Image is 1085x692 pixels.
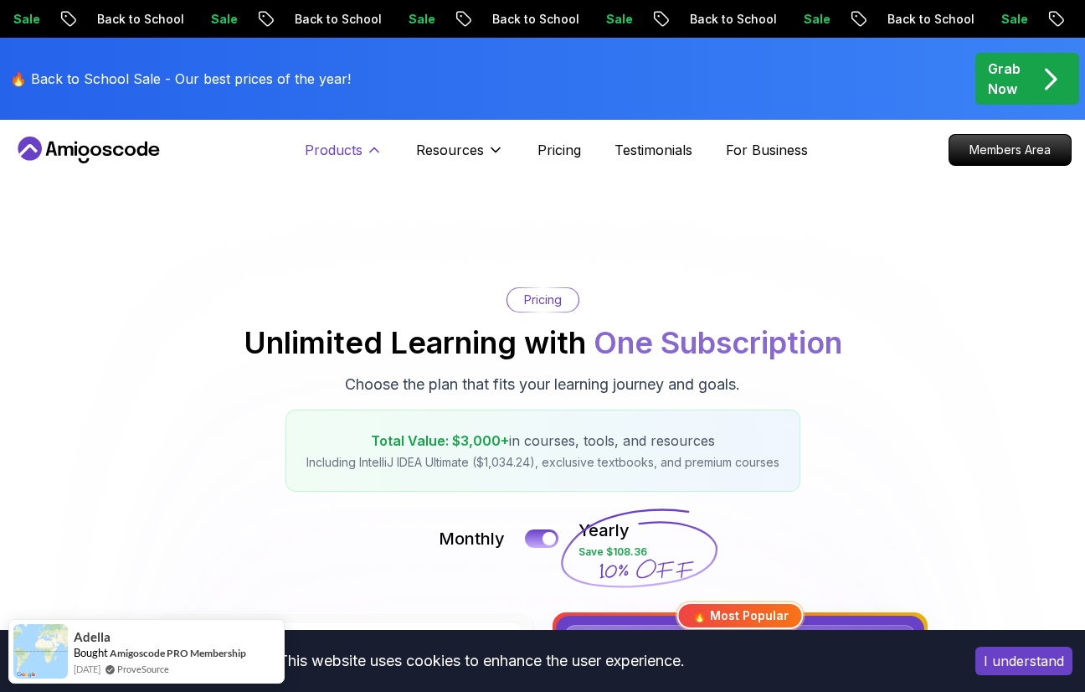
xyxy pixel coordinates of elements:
[10,69,351,89] p: 🔥 Back to School Sale - Our best prices of the year!
[572,11,625,28] p: Sale
[305,140,383,173] button: Products
[63,11,177,28] p: Back to School
[458,11,572,28] p: Back to School
[988,59,1021,99] p: Grab Now
[726,140,808,160] a: For Business
[74,662,100,676] span: [DATE]
[949,134,1072,166] a: Members Area
[769,11,823,28] p: Sale
[416,140,504,173] button: Resources
[524,292,562,308] p: Pricing
[374,11,428,28] p: Sale
[110,646,246,660] a: Amigoscode PRO Membership
[614,140,692,160] a: Testimonials
[177,11,230,28] p: Sale
[74,630,111,644] span: Adella
[117,662,169,676] a: ProveSource
[371,432,509,449] span: Total Value: $3,000+
[20,207,1065,234] h2: Products
[13,624,68,679] img: provesource social proof notification image
[537,140,581,160] a: Pricing
[305,140,363,160] p: Products
[306,454,779,471] p: Including IntelliJ IDEA Ultimate ($1,034.24), exclusive textbooks, and premium courses
[260,11,374,28] p: Back to School
[306,431,779,451] p: in courses, tools, and resources
[656,11,769,28] p: Back to School
[13,643,950,679] div: This website uses cookies to enhance the user experience.
[74,646,108,659] span: Bought
[244,326,842,359] h2: Unlimited Learning with
[439,527,505,550] p: Monthly
[416,140,484,160] p: Resources
[853,11,967,28] p: Back to School
[345,373,740,396] p: Choose the plan that fits your learning journey and goals.
[967,11,1021,28] p: Sale
[975,647,1072,675] button: Accept cookies
[594,324,842,361] span: One Subscription
[949,135,1071,165] p: Members Area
